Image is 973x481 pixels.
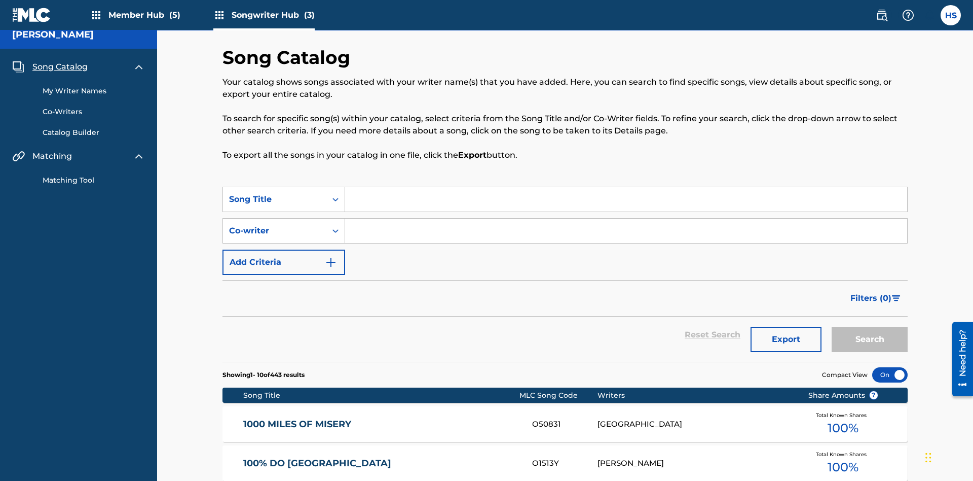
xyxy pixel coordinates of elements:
[43,86,145,96] a: My Writer Names
[816,451,871,458] span: Total Known Shares
[133,61,145,73] img: expand
[597,458,793,469] div: [PERSON_NAME]
[222,149,908,161] p: To export all the songs in your catalog in one file, click the button.
[532,419,597,430] div: O50831
[32,61,88,73] span: Song Catalog
[243,458,519,469] a: 100% DO [GEOGRAPHIC_DATA]
[243,390,519,401] div: Song Title
[213,9,226,21] img: Top Rightsholders
[876,9,888,21] img: search
[222,370,305,380] p: Showing 1 - 10 of 443 results
[133,150,145,162] img: expand
[872,5,892,25] a: Public Search
[816,411,871,419] span: Total Known Shares
[519,390,597,401] div: MLC Song Code
[169,10,180,20] span: (5)
[12,8,51,22] img: MLC Logo
[108,9,180,21] span: Member Hub
[325,256,337,268] img: 9d2ae6d4665cec9f34b9.svg
[898,5,918,25] div: Help
[229,193,320,205] div: Song Title
[597,390,793,401] div: Writers
[222,187,908,362] form: Search Form
[925,442,931,473] div: Drag
[222,46,355,69] h2: Song Catalog
[222,76,908,100] p: Your catalog shows songs associated with your writer name(s) that you have added. Here, you can s...
[844,286,908,311] button: Filters (0)
[828,458,858,476] span: 100 %
[12,61,24,73] img: Song Catalog
[222,113,908,137] p: To search for specific song(s) within your catalog, select criteria from the Song Title and/or Co...
[751,327,821,352] button: Export
[822,370,868,380] span: Compact View
[43,127,145,138] a: Catalog Builder
[458,150,486,160] strong: Export
[12,61,88,73] a: Song CatalogSong Catalog
[304,10,315,20] span: (3)
[922,432,973,481] iframe: Chat Widget
[222,250,345,275] button: Add Criteria
[12,29,94,41] h5: Toby Songwriter
[850,292,891,304] span: Filters ( 0 )
[892,295,901,301] img: filter
[902,9,914,21] img: help
[243,419,519,430] a: 1000 MILES OF MISERY
[229,225,320,237] div: Co-writer
[43,107,145,117] a: Co-Writers
[43,175,145,186] a: Matching Tool
[828,419,858,437] span: 100 %
[12,150,25,162] img: Matching
[232,9,315,21] span: Songwriter Hub
[870,391,878,399] span: ?
[941,5,961,25] div: User Menu
[924,10,934,20] div: Notifications
[945,318,973,401] iframe: Resource Center
[597,419,793,430] div: [GEOGRAPHIC_DATA]
[90,9,102,21] img: Top Rightsholders
[808,390,878,401] span: Share Amounts
[32,150,72,162] span: Matching
[532,458,597,469] div: O1513Y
